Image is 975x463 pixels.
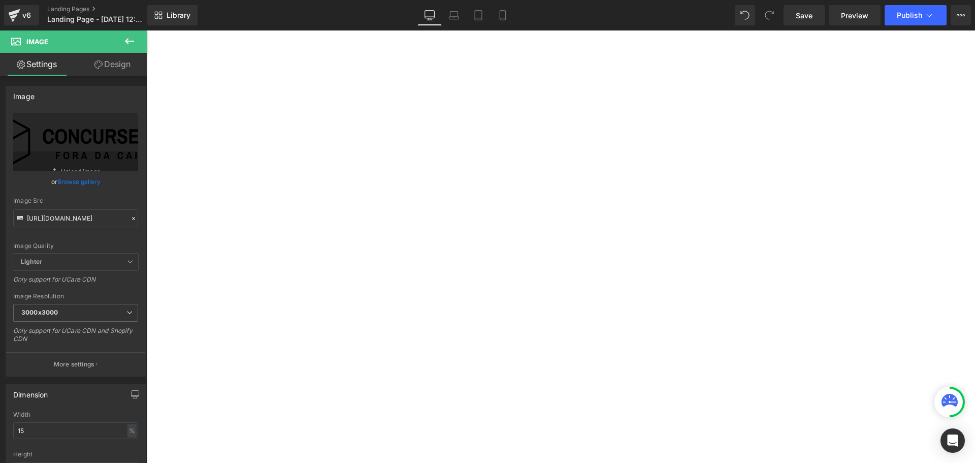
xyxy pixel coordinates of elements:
span: Image [26,38,48,46]
a: Mobile [491,5,515,25]
p: More settings [54,360,94,369]
a: Laptop [442,5,466,25]
a: Desktop [417,5,442,25]
b: Lighter [21,258,42,265]
button: More settings [6,352,145,376]
div: or [13,176,138,187]
div: Open Intercom Messenger [940,428,965,453]
div: Height [13,451,138,458]
a: Design [76,53,149,76]
span: Save [796,10,812,21]
div: Only support for UCare CDN and Shopify CDN [13,327,138,350]
button: Undo [735,5,755,25]
button: Redo [759,5,779,25]
a: v6 [4,5,39,25]
span: Preview [841,10,868,21]
input: Link [13,209,138,227]
input: auto [13,422,138,439]
div: Dimension [13,385,48,399]
a: Browse gallery [57,173,101,191]
a: Preview [829,5,881,25]
div: Image [13,86,35,101]
span: Publish [897,11,922,19]
a: Landing Pages [47,5,164,13]
div: Image Quality [13,242,138,250]
div: Only support for UCare CDN [13,275,138,290]
span: Library [167,11,190,20]
b: 3000x3000 [21,308,58,316]
button: More [951,5,971,25]
a: Tablet [466,5,491,25]
div: % [127,424,137,438]
span: Landing Page - [DATE] 12:00:36 [47,15,145,23]
div: Image Resolution [13,293,138,300]
button: Publish [885,5,947,25]
div: Image Src [13,197,138,204]
div: Width [13,411,138,418]
div: v6 [20,9,33,22]
a: New Library [147,5,198,25]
